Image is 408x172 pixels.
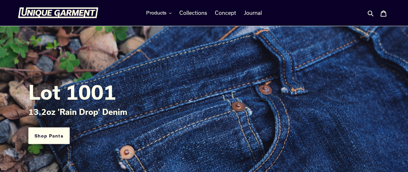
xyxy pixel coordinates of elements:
[28,107,127,116] span: 13.2oz 'Rain Drop' Denim
[28,127,70,144] a: Shop Pants
[143,8,175,18] button: Products
[212,8,239,18] a: Concept
[215,10,236,16] span: Concept
[146,10,166,16] span: Products
[176,8,210,18] a: Collections
[28,80,380,103] h2: Lot 1001
[244,10,262,16] span: Journal
[179,10,207,16] span: Collections
[241,8,265,18] a: Journal
[18,7,98,18] img: Unique Garment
